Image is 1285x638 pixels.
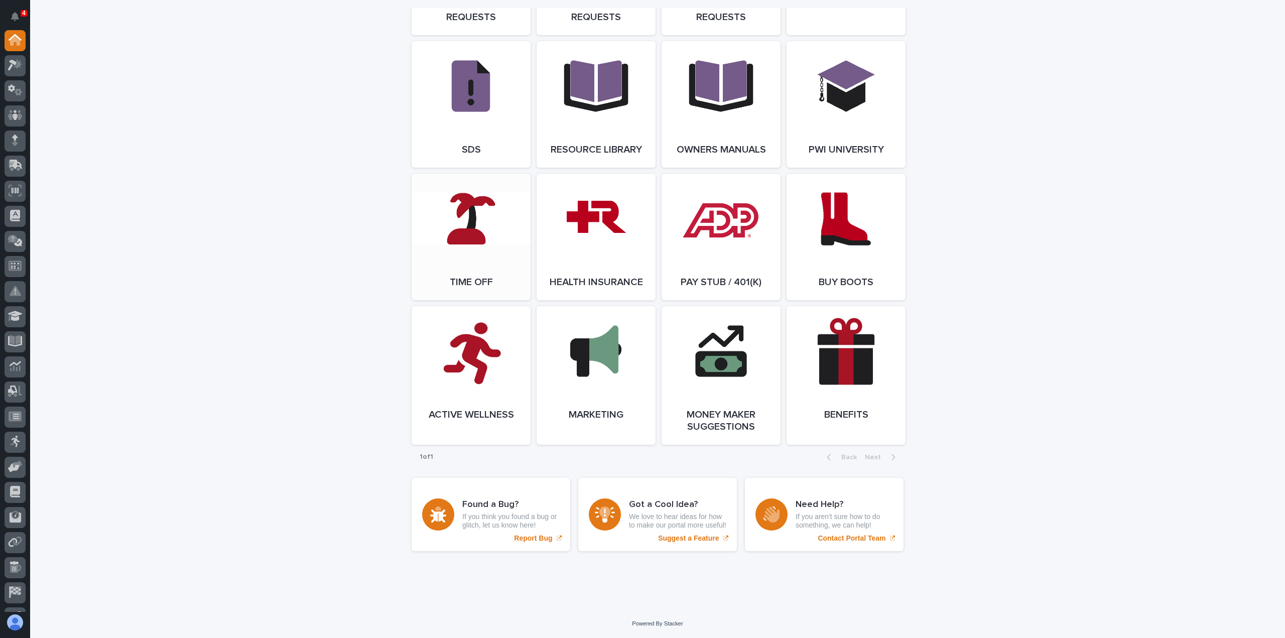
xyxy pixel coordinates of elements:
[514,534,552,543] p: Report Bug
[462,499,560,511] h3: Found a Bug?
[662,174,781,300] a: Pay Stub / 401(k)
[462,513,560,530] p: If you think you found a bug or glitch, let us know here!
[412,41,531,168] a: SDS
[629,513,726,530] p: We love to hear ideas for how to make our portal more useful!
[662,41,781,168] a: Owners Manuals
[787,41,906,168] a: PWI University
[796,499,893,511] h3: Need Help?
[412,306,531,445] a: Active Wellness
[578,478,737,551] a: Suggest a Feature
[861,453,904,462] button: Next
[412,174,531,300] a: Time Off
[745,478,904,551] a: Contact Portal Team
[865,454,887,461] span: Next
[662,306,781,445] a: Money Maker Suggestions
[835,454,857,461] span: Back
[818,534,885,543] p: Contact Portal Team
[819,453,861,462] button: Back
[22,10,26,17] p: 4
[632,620,683,626] a: Powered By Stacker
[629,499,726,511] h3: Got a Cool Idea?
[5,6,26,27] button: Notifications
[787,174,906,300] a: Buy Boots
[537,41,656,168] a: Resource Library
[537,174,656,300] a: Health Insurance
[5,612,26,633] button: users-avatar
[787,306,906,445] a: Benefits
[412,478,570,551] a: Report Bug
[796,513,893,530] p: If you aren't sure how to do something, we can help!
[537,306,656,445] a: Marketing
[13,12,26,28] div: Notifications4
[658,534,719,543] p: Suggest a Feature
[412,445,441,469] p: 1 of 1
